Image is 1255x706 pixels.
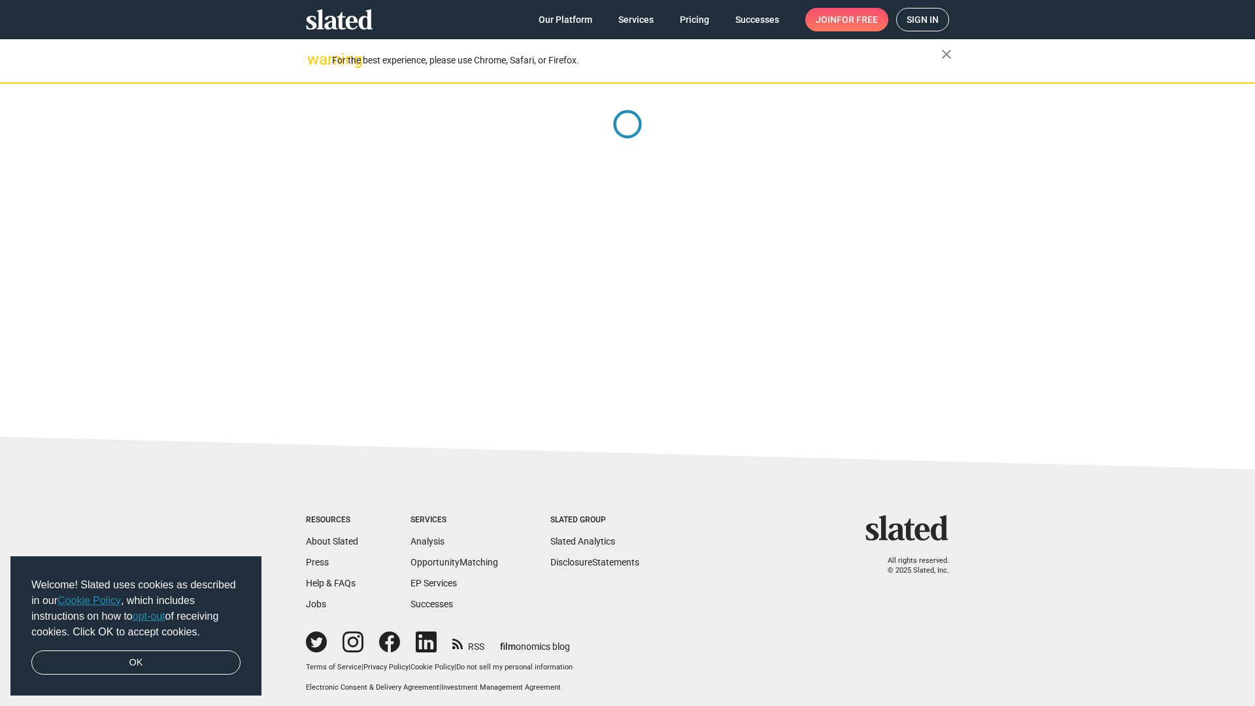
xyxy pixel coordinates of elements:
[539,8,592,31] span: Our Platform
[939,46,954,62] mat-icon: close
[133,611,165,622] a: opt-out
[410,578,457,588] a: EP Services
[816,8,878,31] span: Join
[306,557,329,567] a: Press
[452,633,484,653] a: RSS
[410,599,453,609] a: Successes
[439,683,441,692] span: |
[361,663,363,671] span: |
[306,599,326,609] a: Jobs
[306,683,439,692] a: Electronic Consent & Delivery Agreement
[874,556,949,575] p: All rights reserved. © 2025 Slated, Inc.
[907,8,939,31] span: Sign in
[896,8,949,31] a: Sign in
[306,663,361,671] a: Terms of Service
[500,630,570,653] a: filmonomics blog
[680,8,709,31] span: Pricing
[725,8,790,31] a: Successes
[735,8,779,31] span: Successes
[528,8,603,31] a: Our Platform
[618,8,654,31] span: Services
[307,52,323,67] mat-icon: warning
[410,515,498,526] div: Services
[31,577,241,640] span: Welcome! Slated uses cookies as described in our , which includes instructions on how to of recei...
[441,683,561,692] a: Investment Management Agreement
[550,557,639,567] a: DisclosureStatements
[306,536,358,546] a: About Slated
[837,8,878,31] span: for free
[10,556,261,696] div: cookieconsent
[58,595,121,606] a: Cookie Policy
[608,8,664,31] a: Services
[410,557,498,567] a: OpportunityMatching
[306,578,356,588] a: Help & FAQs
[410,663,454,671] a: Cookie Policy
[500,641,516,652] span: film
[363,663,409,671] a: Privacy Policy
[409,663,410,671] span: |
[410,536,444,546] a: Analysis
[332,52,941,69] div: For the best experience, please use Chrome, Safari, or Firefox.
[31,650,241,675] a: dismiss cookie message
[306,515,358,526] div: Resources
[550,536,615,546] a: Slated Analytics
[805,8,888,31] a: Joinfor free
[669,8,720,31] a: Pricing
[454,663,456,671] span: |
[550,515,639,526] div: Slated Group
[456,663,573,673] button: Do not sell my personal information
